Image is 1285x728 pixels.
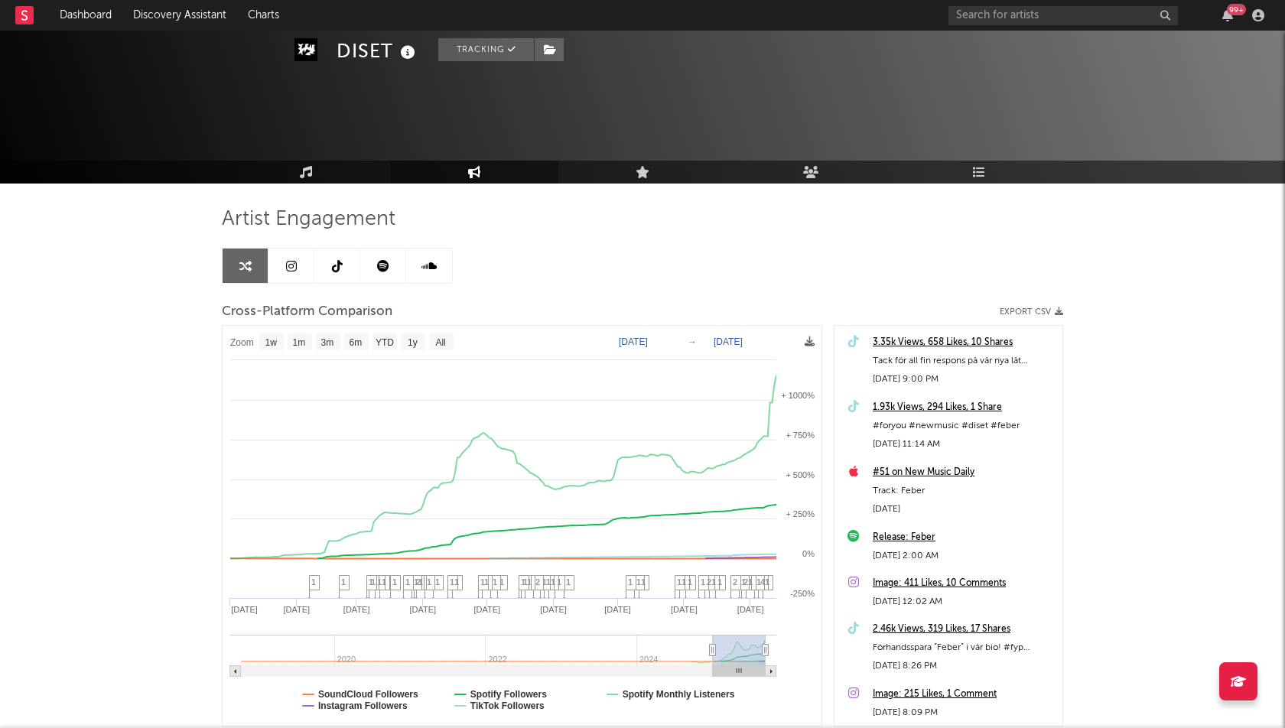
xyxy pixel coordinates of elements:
[540,605,567,614] text: [DATE]
[405,577,410,587] span: 1
[765,577,769,587] span: 1
[499,577,504,587] span: 1
[873,620,1055,639] a: 2.46k Views, 319 Likes, 17 Shares
[231,605,258,614] text: [DATE]
[350,337,363,348] text: 6m
[873,333,1055,352] a: 3.35k Views, 658 Likes, 10 Shares
[948,6,1178,25] input: Search for artists
[318,700,408,711] text: Instagram Followers
[714,336,743,347] text: [DATE]
[873,398,1055,417] a: 1.93k Views, 294 Likes, 1 Share
[873,463,1055,482] a: #51 on New Music Daily
[623,689,735,700] text: Spotify Monthly Listeners
[873,435,1055,453] div: [DATE] 11:14 AM
[414,577,418,587] span: 1
[873,500,1055,518] div: [DATE]
[410,605,437,614] text: [DATE]
[382,577,386,587] span: 1
[222,210,395,229] span: Artist Engagement
[711,577,716,587] span: 1
[474,605,501,614] text: [DATE]
[786,509,815,518] text: + 250%
[641,577,646,587] span: 1
[435,577,440,587] span: 1
[484,577,489,587] span: 1
[628,577,633,587] span: 1
[408,337,418,348] text: 1y
[636,577,641,587] span: 1
[470,689,547,700] text: Spotify Followers
[701,577,705,587] span: 1
[873,685,1055,704] a: Image: 215 Likes, 1 Comment
[1222,9,1233,21] button: 99+
[318,689,418,700] text: SoundCloud Followers
[283,605,310,614] text: [DATE]
[873,370,1055,388] div: [DATE] 9:00 PM
[480,577,485,587] span: 1
[707,577,711,587] span: 2
[546,577,551,587] span: 1
[802,549,815,558] text: 0%
[321,337,334,348] text: 3m
[688,336,697,347] text: →
[1227,4,1246,15] div: 99 +
[311,577,316,587] span: 1
[343,605,370,614] text: [DATE]
[450,577,454,587] span: 1
[873,482,1055,500] div: Track: Feber
[337,38,419,63] div: DISET
[873,704,1055,722] div: [DATE] 8:09 PM
[369,577,373,587] span: 1
[760,577,765,587] span: 4
[566,577,571,587] span: 1
[493,577,497,587] span: 1
[786,431,815,440] text: + 750%
[671,605,698,614] text: [DATE]
[454,577,459,587] span: 1
[470,700,545,711] text: TikTok Followers
[377,577,382,587] span: 1
[781,391,815,400] text: + 1000%
[427,577,431,587] span: 1
[737,605,764,614] text: [DATE]
[438,38,534,61] button: Tracking
[873,574,1055,593] a: Image: 411 Likes, 10 Comments
[521,577,525,587] span: 1
[786,470,815,479] text: + 500%
[756,577,761,587] span: 1
[1000,307,1063,317] button: Export CSV
[551,577,555,587] span: 1
[873,528,1055,547] a: Release: Feber
[733,577,737,587] span: 2
[688,577,692,587] span: 1
[435,337,445,348] text: All
[873,352,1055,370] div: Tack för all fin respons på vår nya låt ”Feber”! Det betyder allt.❤️ #foryou #newmusic #diset #fe...
[535,577,540,587] span: 2
[293,337,306,348] text: 1m
[376,337,394,348] text: YTD
[604,605,631,614] text: [DATE]
[222,303,392,321] span: Cross-Platform Comparison
[717,577,722,587] span: 1
[682,577,686,587] span: 1
[527,577,532,587] span: 1
[790,589,815,598] text: -250%
[873,593,1055,611] div: [DATE] 12:02 AM
[748,577,753,587] span: 1
[873,657,1055,675] div: [DATE] 8:26 PM
[392,577,397,587] span: 1
[619,336,648,347] text: [DATE]
[230,337,254,348] text: Zoom
[873,547,1055,565] div: [DATE] 2:00 AM
[542,577,547,587] span: 1
[265,337,278,348] text: 1w
[741,577,746,587] span: 1
[873,417,1055,435] div: #foryou #newmusic #diset #feber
